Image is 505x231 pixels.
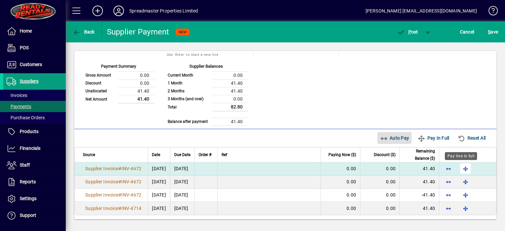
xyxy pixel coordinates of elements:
td: [DATE] [170,162,194,175]
td: 3 Months (and over) [164,95,212,103]
button: Auto Pay [377,132,412,144]
span: Support [20,213,36,218]
td: [DATE] [170,189,194,202]
span: INV-4672 [121,179,141,184]
a: Staff [3,157,66,173]
div: Payment Summary [82,63,155,71]
span: 0.00 [386,206,396,211]
div: [PERSON_NAME] [EMAIL_ADDRESS][DOMAIN_NAME] [366,6,477,16]
div: Spreadmaster Properties Limited [129,6,198,16]
app-page-summary-card: Supplier Balances [164,56,248,126]
span: [DATE] [152,192,166,197]
span: Source [83,151,95,158]
button: Save [486,26,500,38]
span: 0.00 [347,166,356,171]
span: Supplier Invoice [85,179,118,184]
span: ave [488,27,498,37]
span: [DATE] [152,166,166,171]
div: Pay line in full [445,152,477,160]
a: Financials [3,140,66,157]
span: P [408,29,411,35]
span: 0.00 [386,166,396,171]
span: Pay In Full [418,133,449,143]
span: -41.40 [421,192,435,197]
button: Back [71,26,96,38]
span: Date [152,151,160,158]
span: NEW [179,30,187,34]
a: Supplier Invoice#INV-4714 [83,205,144,212]
span: Customers [20,62,42,67]
a: Knowledge Base [484,1,497,23]
app-page-header-button: Back [66,26,102,38]
span: [DATE] [152,206,166,211]
span: [DATE] [152,179,166,184]
span: S [488,29,491,35]
a: Invoices [3,90,66,101]
span: Products [20,129,38,134]
span: 0.00 [347,192,356,197]
span: Staff [20,162,30,168]
td: Gross Amount [82,71,118,79]
span: INV-4672 [121,192,141,197]
td: Balance after payment [164,118,212,126]
span: Payments [7,104,31,109]
span: 41.40 [423,206,435,211]
a: Products [3,124,66,140]
span: Paying Now ($) [328,151,356,158]
td: 0.00 [212,71,248,79]
div: Supplier Payment [107,27,169,37]
span: Auto Pay [380,133,409,143]
span: Supplier Invoice [85,206,118,211]
a: Purchase Orders [3,112,66,123]
button: Cancel [458,26,476,38]
a: Supplier Invoice#INV-4672 [83,191,144,198]
span: INV-4672 [121,166,141,171]
span: Invoices [7,93,27,98]
div: Supplier Balances [164,63,248,71]
span: Ref [222,151,227,158]
td: Net Amount [82,95,118,103]
td: 2 Months [164,87,212,95]
span: 0.00 [386,192,396,197]
span: # [118,206,121,211]
span: ost [397,29,418,35]
td: 41.40 [118,95,155,103]
app-page-summary-card: Payment Summary [82,56,155,104]
span: Reports [20,179,36,184]
span: Home [20,28,32,34]
td: 41.40 [212,79,248,87]
span: Supplier Invoice [85,192,118,197]
span: POS [20,45,29,50]
button: Pay In Full [415,132,452,144]
span: 0.00 [386,179,396,184]
td: 0.00 [118,71,155,79]
span: # [118,166,121,171]
span: Due Date [174,151,190,158]
td: 41.40 [212,118,248,126]
span: Reset All [458,133,486,143]
span: Cancel [460,27,474,37]
span: Supplier Invoice [85,166,118,171]
a: Reports [3,174,66,190]
td: Discount [82,79,118,87]
td: 0.00 [212,95,248,103]
td: [DATE] [170,175,194,189]
button: Profile [108,5,129,17]
span: 0.00 [347,206,356,211]
span: Back [73,29,95,35]
td: Total [164,103,212,111]
span: Financials [20,146,40,151]
a: Support [3,207,66,224]
td: 0.00 [118,79,155,87]
button: Reset All [455,132,488,144]
a: Payments [3,101,66,112]
span: Order # [199,151,211,158]
a: Supplier Invoice#INV-4672 [83,165,144,172]
span: Suppliers [20,79,38,84]
td: 41.40 [212,87,248,95]
a: Settings [3,191,66,207]
a: Home [3,23,66,39]
td: 41.40 [118,87,155,95]
span: 41.40 [423,166,435,171]
button: Add [87,5,108,17]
